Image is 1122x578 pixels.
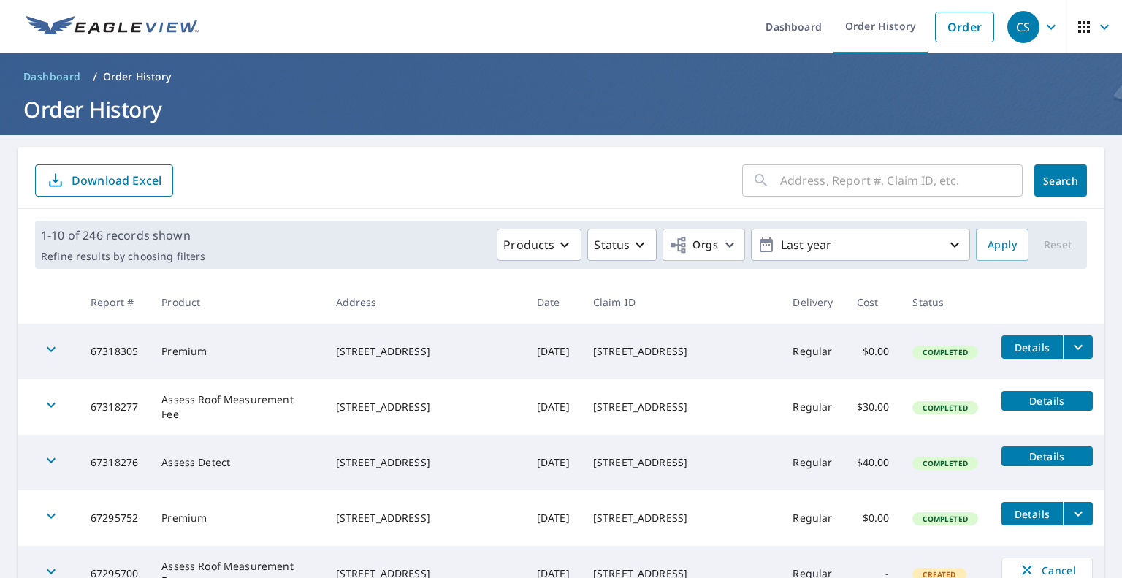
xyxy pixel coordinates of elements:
td: [DATE] [525,490,581,546]
button: Products [497,229,581,261]
td: Regular [781,324,844,379]
button: detailsBtn-67318305 [1001,335,1063,359]
span: Details [1010,449,1084,463]
th: Delivery [781,281,844,324]
td: [DATE] [525,435,581,490]
td: [STREET_ADDRESS] [581,379,782,435]
div: [STREET_ADDRESS] [336,400,514,414]
div: [STREET_ADDRESS] [336,344,514,359]
button: detailsBtn-67295752 [1001,502,1063,525]
button: Last year [751,229,970,261]
td: 67318276 [79,435,150,490]
th: Cost [845,281,901,324]
td: Premium [150,490,324,546]
td: $0.00 [845,490,901,546]
td: 67295752 [79,490,150,546]
th: Report # [79,281,150,324]
button: Orgs [663,229,745,261]
input: Address, Report #, Claim ID, etc. [780,160,1023,201]
span: Details [1010,394,1084,408]
li: / [93,68,97,85]
td: 67318277 [79,379,150,435]
span: Search [1046,174,1075,188]
td: Assess Roof Measurement Fee [150,379,324,435]
td: $30.00 [845,379,901,435]
h1: Order History [18,94,1104,124]
div: [STREET_ADDRESS] [336,511,514,525]
th: Status [901,281,990,324]
td: [STREET_ADDRESS] [581,324,782,379]
p: Refine results by choosing filters [41,250,205,263]
td: Assess Detect [150,435,324,490]
th: Address [324,281,525,324]
button: Search [1034,164,1087,197]
button: Status [587,229,657,261]
button: Apply [976,229,1028,261]
div: CS [1007,11,1039,43]
p: Download Excel [72,172,161,189]
span: Completed [914,514,976,524]
td: Regular [781,435,844,490]
td: $40.00 [845,435,901,490]
button: Download Excel [35,164,173,197]
span: Orgs [669,236,718,254]
span: Completed [914,347,976,357]
button: detailsBtn-67318277 [1001,391,1093,411]
span: Dashboard [23,69,81,84]
td: [DATE] [525,379,581,435]
p: Last year [775,232,946,258]
th: Date [525,281,581,324]
td: [STREET_ADDRESS] [581,490,782,546]
td: Regular [781,379,844,435]
span: Apply [988,236,1017,254]
button: filesDropdownBtn-67318305 [1063,335,1093,359]
td: [DATE] [525,324,581,379]
span: Completed [914,458,976,468]
p: 1-10 of 246 records shown [41,227,205,244]
p: Order History [103,69,172,84]
div: [STREET_ADDRESS] [336,455,514,470]
a: Order [935,12,994,42]
th: Claim ID [581,281,782,324]
td: Regular [781,490,844,546]
nav: breadcrumb [18,65,1104,88]
td: 67318305 [79,324,150,379]
span: Details [1010,341,1054,354]
button: detailsBtn-67318276 [1001,446,1093,466]
th: Product [150,281,324,324]
p: Status [594,236,630,254]
p: Products [503,236,554,254]
button: filesDropdownBtn-67295752 [1063,502,1093,525]
td: $0.00 [845,324,901,379]
img: EV Logo [26,16,199,38]
span: Completed [914,403,976,413]
a: Dashboard [18,65,87,88]
td: Premium [150,324,324,379]
td: [STREET_ADDRESS] [581,435,782,490]
span: Details [1010,507,1054,521]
